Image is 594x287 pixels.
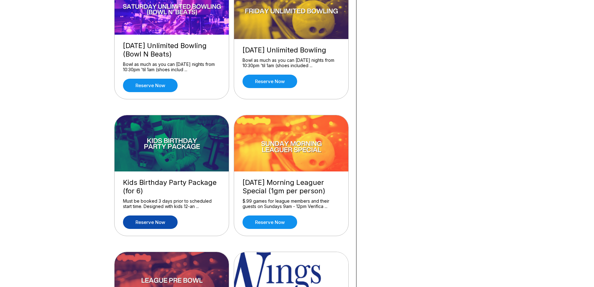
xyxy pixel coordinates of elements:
a: Reserve now [243,215,297,229]
a: Reserve now [123,79,178,92]
div: $.99 games for league members and their guests on Sundays 9am - 12pm Verifica ... [243,198,340,209]
div: [DATE] Unlimited Bowling [243,46,340,54]
a: Reserve now [243,75,297,88]
div: [DATE] Morning Leaguer Special (1gm per person) [243,178,340,195]
a: Reserve now [123,215,178,229]
img: Sunday Morning Leaguer Special (1gm per person) [234,115,349,171]
div: Bowl as much as you can [DATE] nights from 10:30pm 'til 1am (shoes included ... [243,57,340,68]
div: [DATE] Unlimited Bowling (Bowl N Beats) [123,42,220,58]
img: Kids Birthday Party Package (for 6) [115,115,229,171]
div: Kids Birthday Party Package (for 6) [123,178,220,195]
div: Bowl as much as you can [DATE] nights from 10:30pm 'til 1am (shoes includ ... [123,62,220,72]
div: Must be booked 3 days prior to scheduled start time. Designed with kids 12-an ... [123,198,220,209]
